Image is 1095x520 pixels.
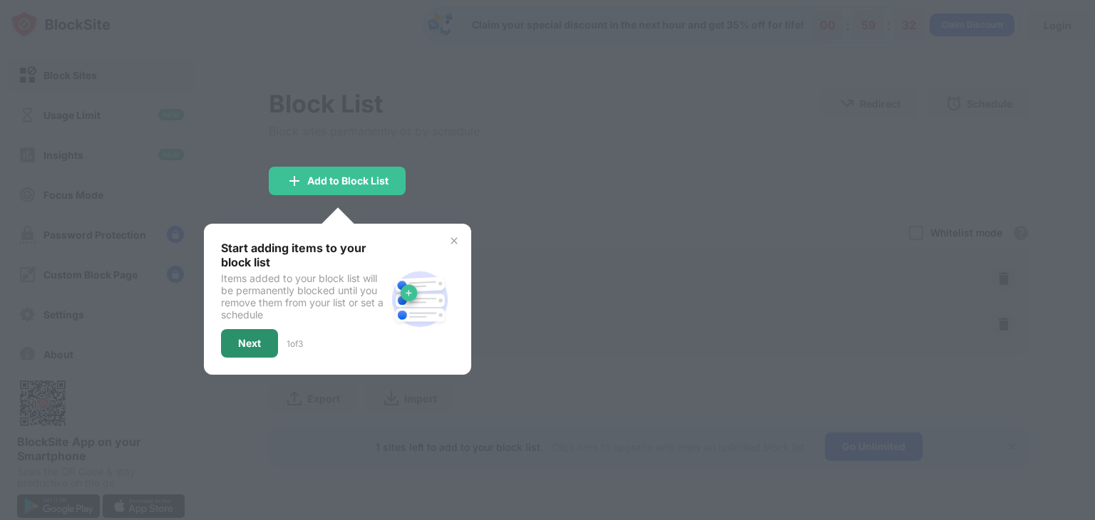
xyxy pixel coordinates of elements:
[307,175,389,187] div: Add to Block List
[221,272,386,321] div: Items added to your block list will be permanently blocked until you remove them from your list o...
[221,241,386,269] div: Start adding items to your block list
[386,265,454,333] img: block-site.svg
[287,338,303,349] div: 1 of 3
[448,235,460,246] img: x-button.svg
[238,338,261,349] div: Next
